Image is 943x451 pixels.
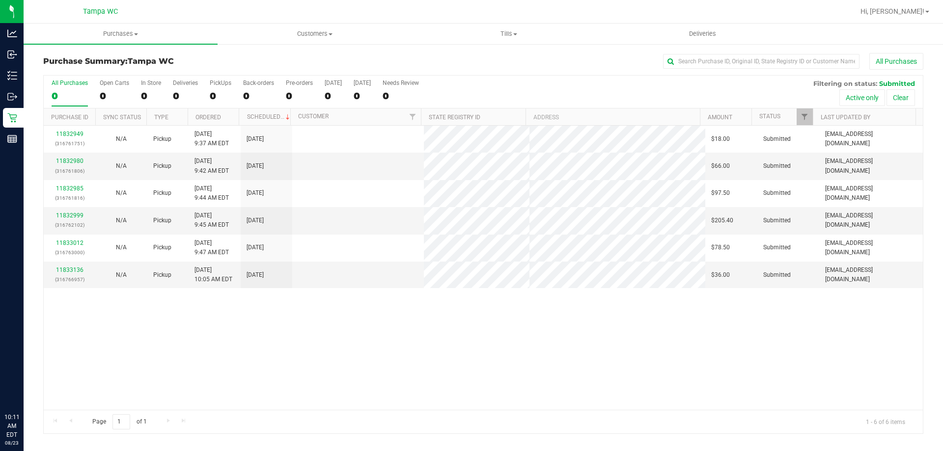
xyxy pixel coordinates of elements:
[154,114,168,121] a: Type
[247,243,264,252] span: [DATE]
[825,211,917,230] span: [EMAIL_ADDRESS][DOMAIN_NAME]
[116,271,127,278] span: Not Applicable
[298,113,329,120] a: Customer
[194,157,229,175] span: [DATE] 9:42 AM EDT
[676,29,729,38] span: Deliveries
[825,265,917,284] span: [EMAIL_ADDRESS][DOMAIN_NAME]
[56,185,83,192] a: 11832985
[286,90,313,102] div: 0
[100,80,129,86] div: Open Carts
[24,24,218,44] a: Purchases
[194,211,229,230] span: [DATE] 9:45 AM EDT
[759,113,780,120] a: Status
[429,114,480,121] a: State Registry ID
[116,270,127,280] button: N/A
[194,184,229,203] span: [DATE] 9:44 AM EDT
[50,166,89,176] p: (316761806)
[325,80,342,86] div: [DATE]
[354,80,371,86] div: [DATE]
[100,90,129,102] div: 0
[711,270,730,280] span: $36.00
[7,92,17,102] inline-svg: Outbound
[218,24,412,44] a: Customers
[52,80,88,86] div: All Purchases
[763,216,791,225] span: Submitted
[153,161,171,171] span: Pickup
[43,57,336,66] h3: Purchase Summary:
[116,161,127,171] button: N/A
[153,134,171,144] span: Pickup
[247,216,264,225] span: [DATE]
[763,134,791,144] span: Submitted
[879,80,915,87] span: Submitted
[243,90,274,102] div: 0
[103,114,141,121] a: Sync Status
[7,113,17,123] inline-svg: Retail
[711,216,733,225] span: $205.40
[763,188,791,198] span: Submitted
[412,24,606,44] a: Tills
[711,134,730,144] span: $18.00
[243,80,274,86] div: Back-orders
[405,108,421,125] a: Filter
[797,108,813,125] a: Filter
[153,188,171,198] span: Pickup
[711,188,730,198] span: $97.50
[50,275,89,284] p: (316766957)
[7,71,17,80] inline-svg: Inventory
[813,80,877,87] span: Filtering on status:
[412,29,605,38] span: Tills
[116,188,127,198] button: N/A
[194,239,229,257] span: [DATE] 9:47 AM EDT
[56,239,83,246] a: 11833012
[860,7,924,15] span: Hi, [PERSON_NAME]!
[24,29,218,38] span: Purchases
[663,54,860,69] input: Search Purchase ID, Original ID, State Registry ID or Customer Name...
[84,414,155,429] span: Page of 1
[56,131,83,137] a: 11832949
[116,134,127,144] button: N/A
[325,90,342,102] div: 0
[210,90,231,102] div: 0
[606,24,800,44] a: Deliveries
[821,114,870,121] a: Last Updated By
[858,414,913,429] span: 1 - 6 of 6 items
[825,130,917,148] span: [EMAIL_ADDRESS][DOMAIN_NAME]
[763,270,791,280] span: Submitted
[247,270,264,280] span: [DATE]
[195,114,221,121] a: Ordered
[50,139,89,148] p: (316761751)
[29,371,41,383] iframe: Resource center unread badge
[4,439,19,447] p: 08/23
[354,90,371,102] div: 0
[116,243,127,252] button: N/A
[7,28,17,38] inline-svg: Analytics
[839,89,885,106] button: Active only
[825,239,917,257] span: [EMAIL_ADDRESS][DOMAIN_NAME]
[247,188,264,198] span: [DATE]
[763,161,791,171] span: Submitted
[141,80,161,86] div: In Store
[153,216,171,225] span: Pickup
[116,216,127,225] button: N/A
[247,134,264,144] span: [DATE]
[173,90,198,102] div: 0
[210,80,231,86] div: PickUps
[173,80,198,86] div: Deliveries
[51,114,88,121] a: Purchase ID
[56,266,83,273] a: 11833136
[194,130,229,148] span: [DATE] 9:37 AM EDT
[887,89,915,106] button: Clear
[153,243,171,252] span: Pickup
[50,220,89,230] p: (316762102)
[7,134,17,144] inline-svg: Reports
[286,80,313,86] div: Pre-orders
[7,50,17,59] inline-svg: Inbound
[825,157,917,175] span: [EMAIL_ADDRESS][DOMAIN_NAME]
[825,184,917,203] span: [EMAIL_ADDRESS][DOMAIN_NAME]
[116,244,127,251] span: Not Applicable
[763,243,791,252] span: Submitted
[708,114,732,121] a: Amount
[56,212,83,219] a: 11832999
[116,135,127,142] span: Not Applicable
